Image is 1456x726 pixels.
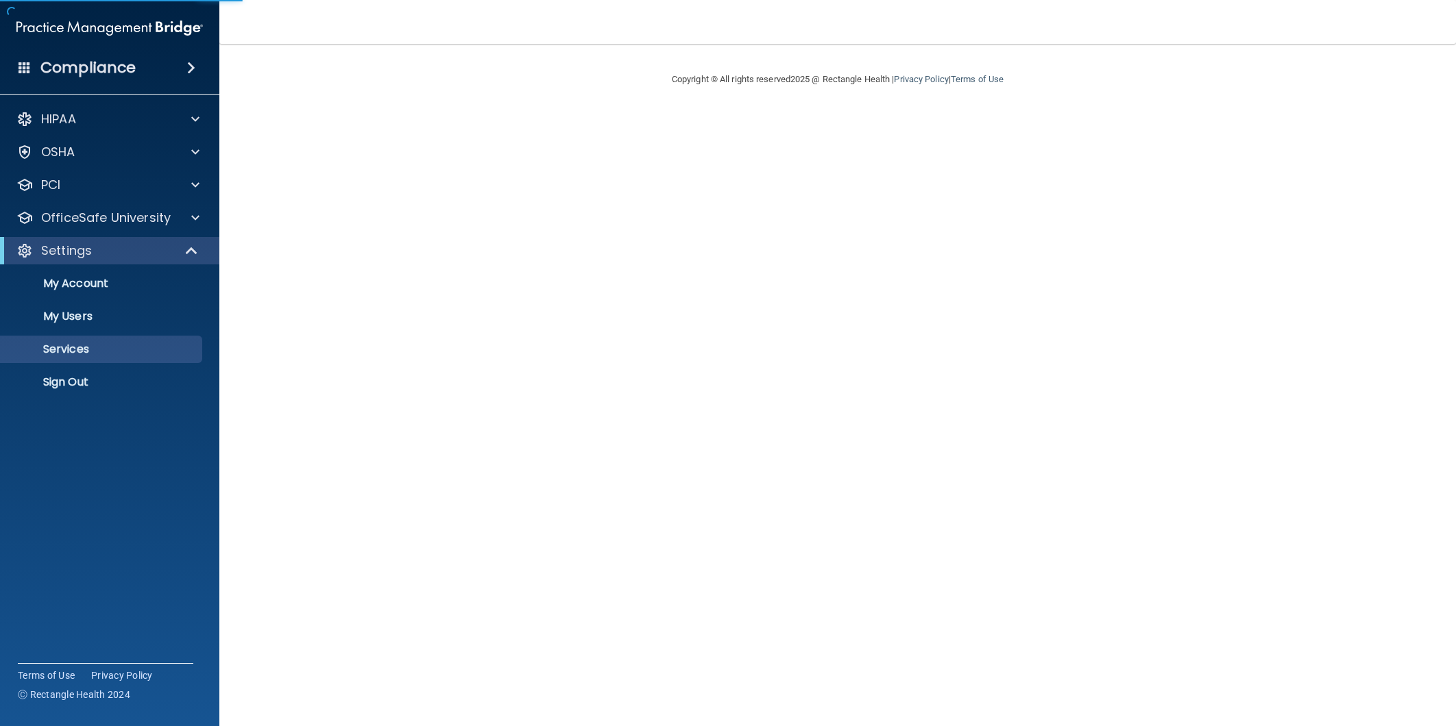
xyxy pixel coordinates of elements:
img: PMB logo [16,14,203,42]
span: Ⓒ Rectangle Health 2024 [18,688,130,701]
a: PCI [16,177,199,193]
p: PCI [41,177,60,193]
p: My Users [9,310,196,323]
p: Services [9,342,196,356]
p: HIPAA [41,111,76,127]
a: OSHA [16,144,199,160]
p: Sign Out [9,375,196,389]
a: Privacy Policy [91,668,153,682]
a: Terms of Use [18,668,75,682]
a: Terms of Use [951,74,1004,84]
p: OfficeSafe University [41,210,171,226]
div: Copyright © All rights reserved 2025 @ Rectangle Health | | [587,58,1088,101]
a: OfficeSafe University [16,210,199,226]
a: Privacy Policy [894,74,948,84]
p: My Account [9,277,196,290]
h4: Compliance [40,58,136,77]
a: Settings [16,242,199,259]
p: Settings [41,242,92,259]
a: HIPAA [16,111,199,127]
p: OSHA [41,144,75,160]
